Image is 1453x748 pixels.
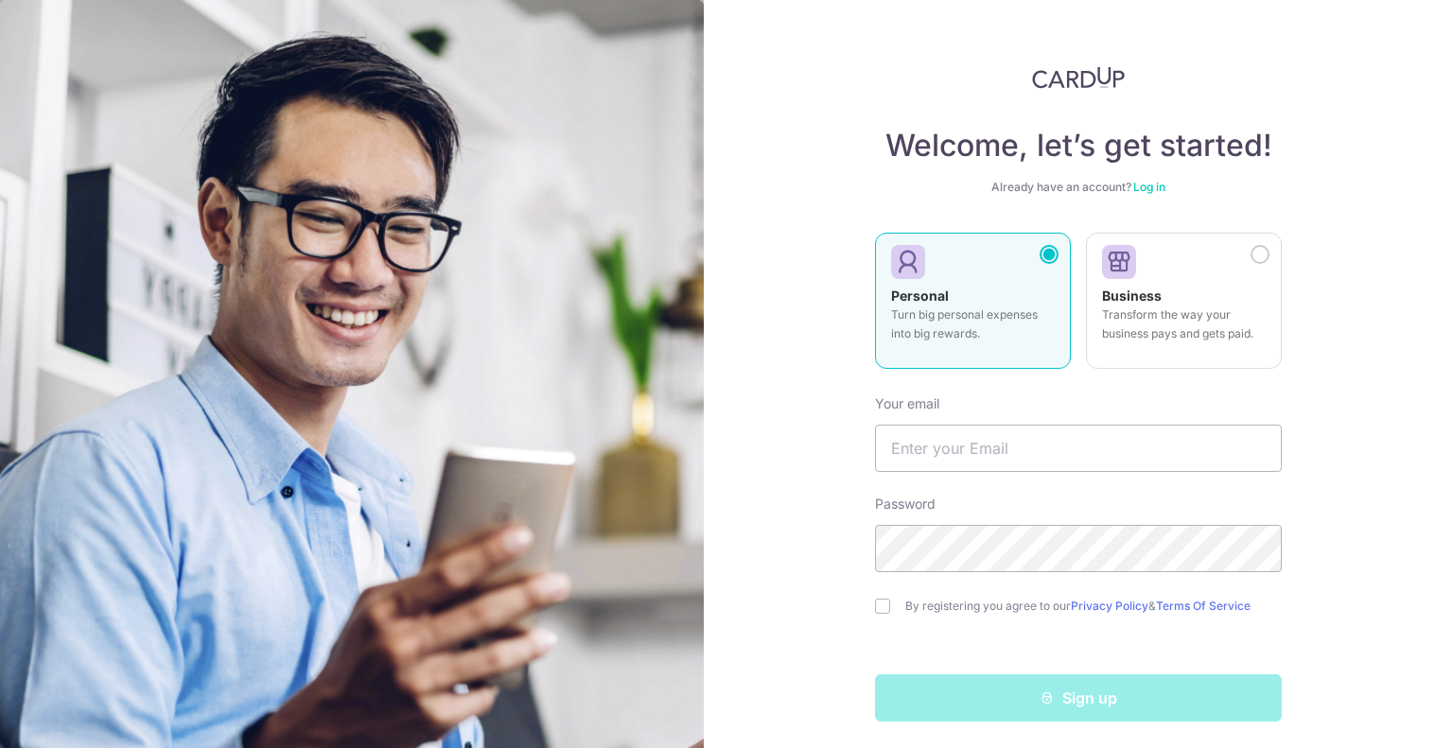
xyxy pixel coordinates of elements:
label: By registering you agree to our & [905,599,1282,614]
p: Turn big personal expenses into big rewards. [891,305,1055,343]
strong: Business [1102,287,1162,304]
img: CardUp Logo [1032,66,1125,89]
a: Terms Of Service [1156,599,1251,613]
h4: Welcome, let’s get started! [875,127,1282,165]
a: Personal Turn big personal expenses into big rewards. [875,233,1071,380]
strong: Personal [891,287,949,304]
a: Log in [1133,180,1165,194]
p: Transform the way your business pays and gets paid. [1102,305,1266,343]
label: Password [875,495,936,513]
a: Privacy Policy [1071,599,1148,613]
div: Already have an account? [875,180,1282,195]
input: Enter your Email [875,425,1282,472]
a: Business Transform the way your business pays and gets paid. [1086,233,1282,380]
label: Your email [875,394,939,413]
